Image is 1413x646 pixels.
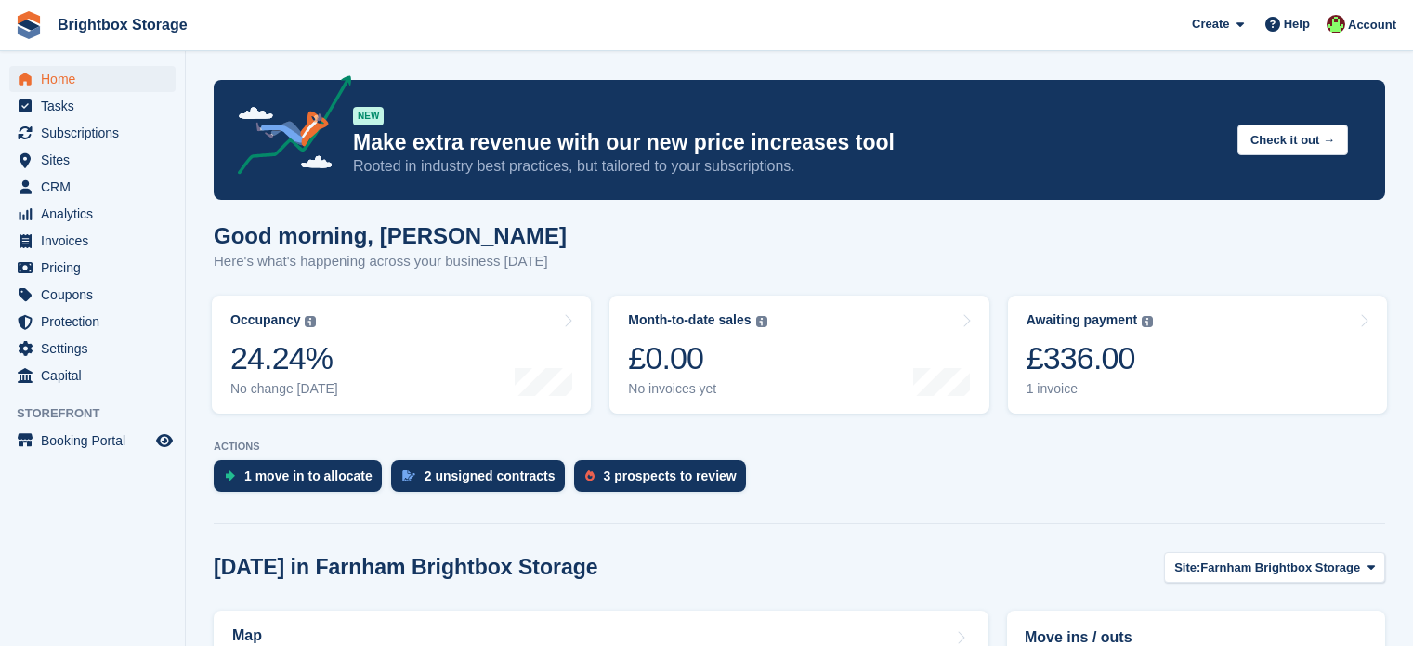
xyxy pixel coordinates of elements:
div: No invoices yet [628,381,766,397]
div: 1 move in to allocate [244,468,373,483]
a: menu [9,93,176,119]
a: Preview store [153,429,176,452]
span: Farnham Brightbox Storage [1200,559,1360,577]
div: Month-to-date sales [628,312,751,328]
a: menu [9,428,176,454]
span: Account [1348,16,1396,34]
a: menu [9,309,176,335]
h2: Map [232,627,262,644]
span: Analytics [41,201,152,227]
img: icon-info-grey-7440780725fd019a000dd9b08b2336e03edf1995a4989e88bcd33f0948082b44.svg [305,316,316,327]
span: Invoices [41,228,152,254]
img: icon-info-grey-7440780725fd019a000dd9b08b2336e03edf1995a4989e88bcd33f0948082b44.svg [756,316,767,327]
a: menu [9,201,176,227]
span: Create [1192,15,1229,33]
a: 2 unsigned contracts [391,460,574,501]
img: move_ins_to_allocate_icon-fdf77a2bb77ea45bf5b3d319d69a93e2d87916cf1d5bf7949dd705db3b84f3ca.svg [225,470,235,481]
a: menu [9,336,176,362]
a: menu [9,120,176,146]
a: Awaiting payment £336.00 1 invoice [1008,296,1387,414]
a: menu [9,66,176,92]
h2: [DATE] in Farnham Brightbox Storage [214,555,598,580]
a: menu [9,228,176,254]
p: Make extra revenue with our new price increases tool [353,129,1223,156]
a: menu [9,363,176,389]
a: menu [9,282,176,308]
img: price-adjustments-announcement-icon-8257ccfd72463d97f412b2fc003d46551f7dbcb40ab6d574587a9cd5c0d94... [222,75,352,181]
span: Sites [41,147,152,173]
img: contract_signature_icon-13c848040528278c33f63329250d36e43548de30e8caae1d1a13099fd9432cc5.svg [402,470,415,481]
div: 1 invoice [1027,381,1154,397]
span: Site: [1174,559,1200,577]
img: icon-info-grey-7440780725fd019a000dd9b08b2336e03edf1995a4989e88bcd33f0948082b44.svg [1142,316,1153,327]
span: Settings [41,336,152,362]
span: Subscriptions [41,120,152,146]
a: 1 move in to allocate [214,460,391,501]
div: £0.00 [628,339,766,377]
p: Here's what's happening across your business [DATE] [214,251,567,272]
span: Tasks [41,93,152,119]
span: Capital [41,363,152,389]
a: menu [9,255,176,281]
div: No change [DATE] [230,381,338,397]
a: menu [9,174,176,200]
h1: Good morning, [PERSON_NAME] [214,223,567,248]
a: menu [9,147,176,173]
button: Check it out → [1237,125,1348,155]
div: £336.00 [1027,339,1154,377]
div: Awaiting payment [1027,312,1138,328]
div: Occupancy [230,312,300,328]
div: 2 unsigned contracts [425,468,556,483]
span: Protection [41,309,152,335]
a: Month-to-date sales £0.00 No invoices yet [609,296,988,414]
div: 24.24% [230,339,338,377]
p: Rooted in industry best practices, but tailored to your subscriptions. [353,156,1223,177]
p: ACTIONS [214,441,1385,453]
img: Marlena [1327,15,1345,33]
div: NEW [353,107,384,125]
a: 3 prospects to review [574,460,755,501]
img: prospect-51fa495bee0391a8d652442698ab0144808aea92771e9ea1ae160a38d050c398.svg [585,470,595,481]
button: Site: Farnham Brightbox Storage [1164,552,1385,583]
a: Brightbox Storage [50,9,195,40]
span: CRM [41,174,152,200]
span: Home [41,66,152,92]
a: Occupancy 24.24% No change [DATE] [212,296,591,414]
span: Help [1284,15,1310,33]
div: 3 prospects to review [604,468,737,483]
span: Booking Portal [41,428,152,454]
span: Coupons [41,282,152,308]
span: Pricing [41,255,152,281]
img: stora-icon-8386f47178a22dfd0bd8f6a31ec36ba5ce8667c1dd55bd0f319d3a0aa187defe.svg [15,11,43,39]
span: Storefront [17,404,185,423]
